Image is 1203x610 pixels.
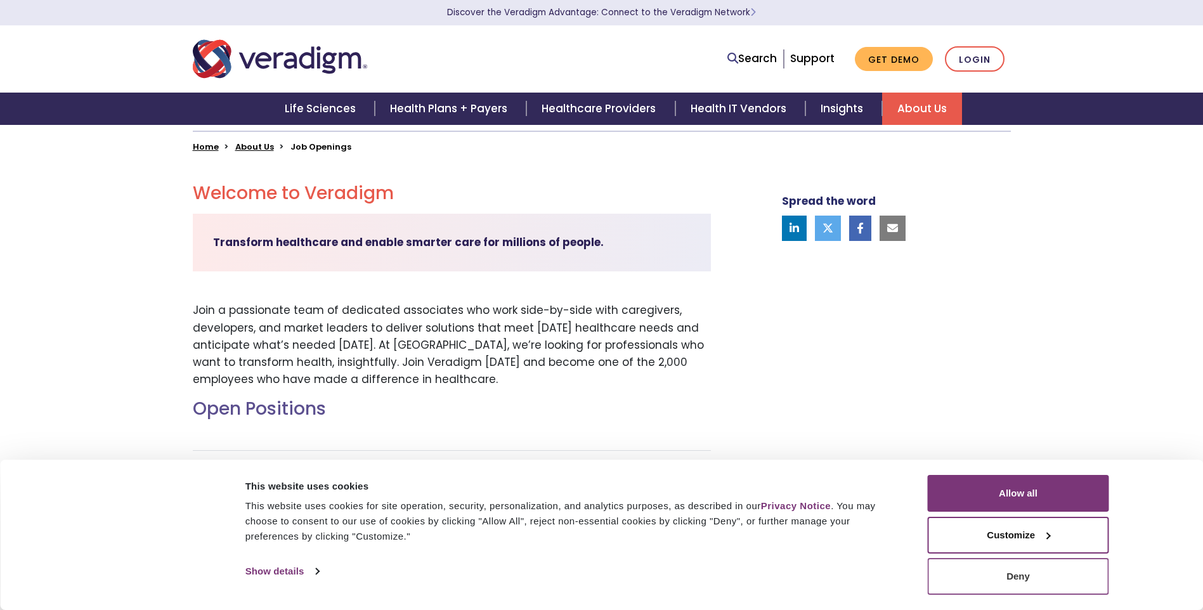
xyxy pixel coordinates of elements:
a: Search [727,50,777,67]
a: About Us [882,93,962,125]
a: About Us [235,141,274,153]
button: Allow all [928,475,1109,512]
a: Life Sciences [270,93,375,125]
a: Health IT Vendors [675,93,805,125]
h2: Open Positions [193,398,711,420]
p: Join a passionate team of dedicated associates who work side-by-side with caregivers, developers,... [193,302,711,388]
a: Get Demo [855,47,933,72]
strong: Transform healthcare and enable smarter care for millions of people. [213,235,604,250]
button: Customize [928,517,1109,554]
span: Learn More [750,6,756,18]
a: Privacy Notice [761,500,831,511]
a: Home [193,141,219,153]
strong: Spread the word [782,193,876,209]
h2: Welcome to Veradigm [193,183,711,204]
div: This website uses cookies [245,479,899,494]
img: Veradigm logo [193,38,367,80]
a: Health Plans + Payers [375,93,526,125]
a: Healthcare Providers [526,93,675,125]
button: Deny [928,558,1109,595]
a: Insights [805,93,882,125]
div: This website uses cookies for site operation, security, personalization, and analytics purposes, ... [245,498,899,544]
a: Discover the Veradigm Advantage: Connect to the Veradigm NetworkLearn More [447,6,756,18]
a: Support [790,51,835,66]
a: Show details [245,562,319,581]
a: Login [945,46,1005,72]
